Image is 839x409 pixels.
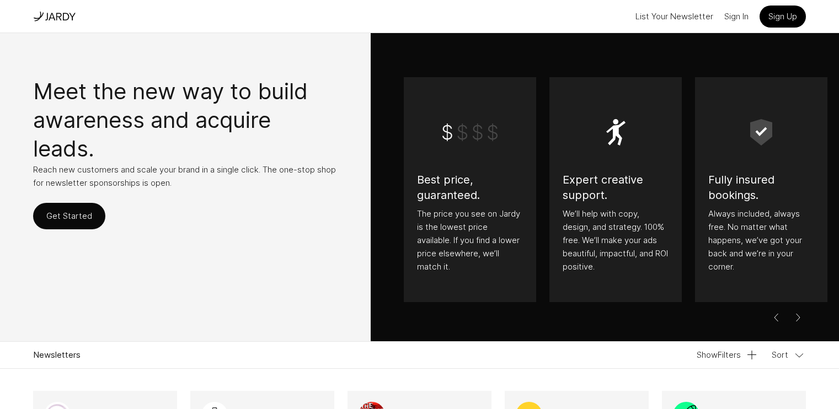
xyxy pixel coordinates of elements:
[563,172,669,273] div: We’ll help with copy, design, and strategy. 100% free. We’ll make your ads beautiful, impactful, ...
[635,8,713,25] button: List Your Newsletter
[708,172,814,203] h3: Fully insured bookings.
[772,348,806,362] button: Sort
[697,348,758,362] button: ShowFilters
[417,172,523,273] div: The price you see on Jardy is the lowest price available. If you find a lower price elsewhere, we...
[44,10,76,23] img: tatem logo
[708,172,814,273] div: Always included, always free. No matter what happens, we’ve got your back and we’re in your corner.
[563,172,669,203] h3: Expert creative support.
[760,6,806,28] a: Sign Up
[33,348,81,362] p: Newsletters
[724,8,749,25] a: Sign In
[33,77,338,163] h1: Meet the new way to build awareness and acquire leads.
[33,77,338,190] div: Reach new customers and scale your brand in a single click. The one-stop shop for newsletter spon...
[33,203,105,229] a: Get Started
[417,172,523,203] h3: Best price, guaranteed.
